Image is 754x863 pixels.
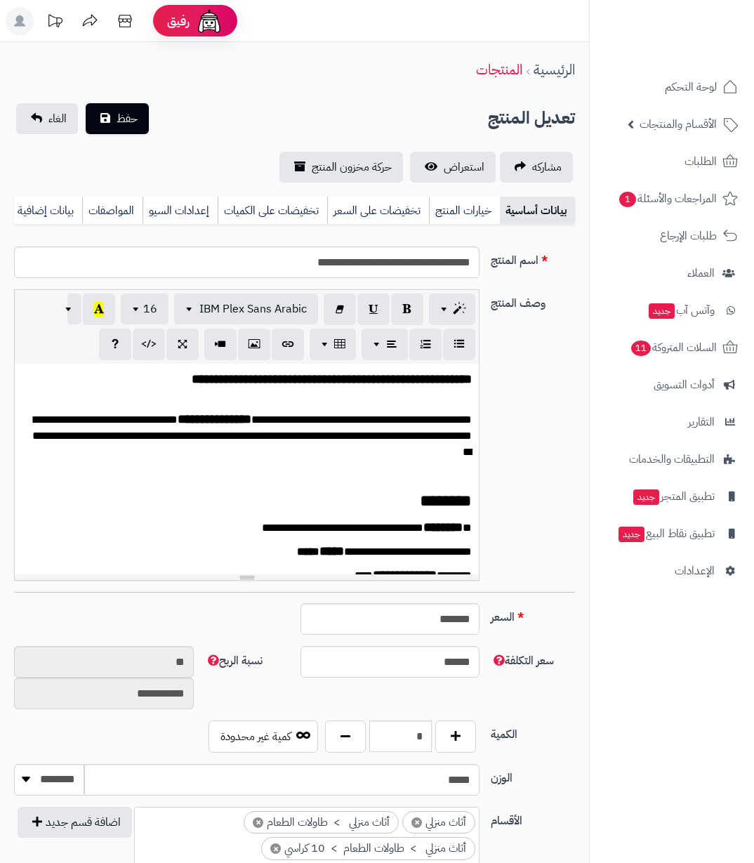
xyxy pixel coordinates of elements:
[684,152,717,171] span: الطلبات
[488,104,575,133] h2: تعديل المنتج
[500,197,575,225] a: بيانات أساسية
[665,77,717,97] span: لوحة التحكم
[617,524,715,544] span: تطبيق نقاط البيع
[647,301,715,320] span: وآتس آب
[253,817,263,828] span: ×
[410,152,496,183] a: استعراض
[279,152,403,183] a: حركة مخزون المنتج
[485,246,581,269] label: اسم المنتج
[598,368,746,402] a: أدوات التسويق
[37,7,72,39] a: تحديثات المنصة
[16,103,78,134] a: الغاء
[402,811,475,834] li: أثاث منزلي
[649,303,675,319] span: جديد
[659,11,741,40] img: logo-2.png
[598,145,746,178] a: الطلبات
[485,289,581,312] label: وصف المنتج
[598,70,746,104] a: لوحة التحكم
[687,263,715,283] span: العملاء
[174,294,318,324] button: IBM Plex Sans Arabic
[485,764,581,786] label: الوزن
[143,197,218,225] a: إعدادات السيو
[261,837,475,860] li: أثاث منزلي > طاولات الطعام > 10 كراسي
[270,843,281,854] span: ×
[629,449,715,469] span: التطبيقات والخدمات
[12,197,82,225] a: بيانات إضافية
[82,197,143,225] a: المواصفات
[619,191,637,208] span: 1
[312,159,392,176] span: حركة مخزون المنتج
[598,182,746,216] a: المراجعات والأسئلة1
[444,159,484,176] span: استعراض
[619,527,644,542] span: جديد
[598,331,746,364] a: السلات المتروكة11
[143,301,157,317] span: 16
[476,59,522,80] a: المنتجات
[218,197,327,225] a: تخفيضات على الكميات
[485,603,581,626] label: السعر
[598,480,746,513] a: تطبيق المتجرجديد
[117,110,138,127] span: حفظ
[485,720,581,743] label: الكمية
[532,159,562,176] span: مشاركه
[675,561,715,581] span: الإعدادات
[411,817,422,828] span: ×
[598,517,746,551] a: تطبيق نقاط البيعجديد
[598,554,746,588] a: الإعدادات
[167,13,190,29] span: رفيق
[485,807,581,829] label: الأقسام
[327,197,429,225] a: تخفيضات على السعر
[500,152,573,183] a: مشاركه
[86,103,149,134] button: حفظ
[598,294,746,327] a: وآتس آبجديد
[630,338,717,357] span: السلات المتروكة
[244,811,399,834] li: أثاث منزلي > طاولات الطعام
[632,487,715,506] span: تطبيق المتجر
[121,294,168,324] button: 16
[688,412,715,432] span: التقارير
[48,110,67,127] span: الغاء
[640,114,717,134] span: الأقسام والمنتجات
[630,340,652,357] span: 11
[660,226,717,246] span: طلبات الإرجاع
[199,301,307,317] span: IBM Plex Sans Arabic
[598,219,746,253] a: طلبات الإرجاع
[654,375,715,395] span: أدوات التسويق
[633,489,659,505] span: جديد
[195,7,223,35] img: ai-face.png
[491,652,554,669] span: سعر التكلفة
[205,652,263,669] span: نسبة الربح
[18,807,132,838] button: اضافة قسم جديد
[598,405,746,439] a: التقارير
[598,256,746,290] a: العملاء
[534,59,575,80] a: الرئيسية
[598,442,746,476] a: التطبيقات والخدمات
[429,197,500,225] a: خيارات المنتج
[618,189,717,209] span: المراجعات والأسئلة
